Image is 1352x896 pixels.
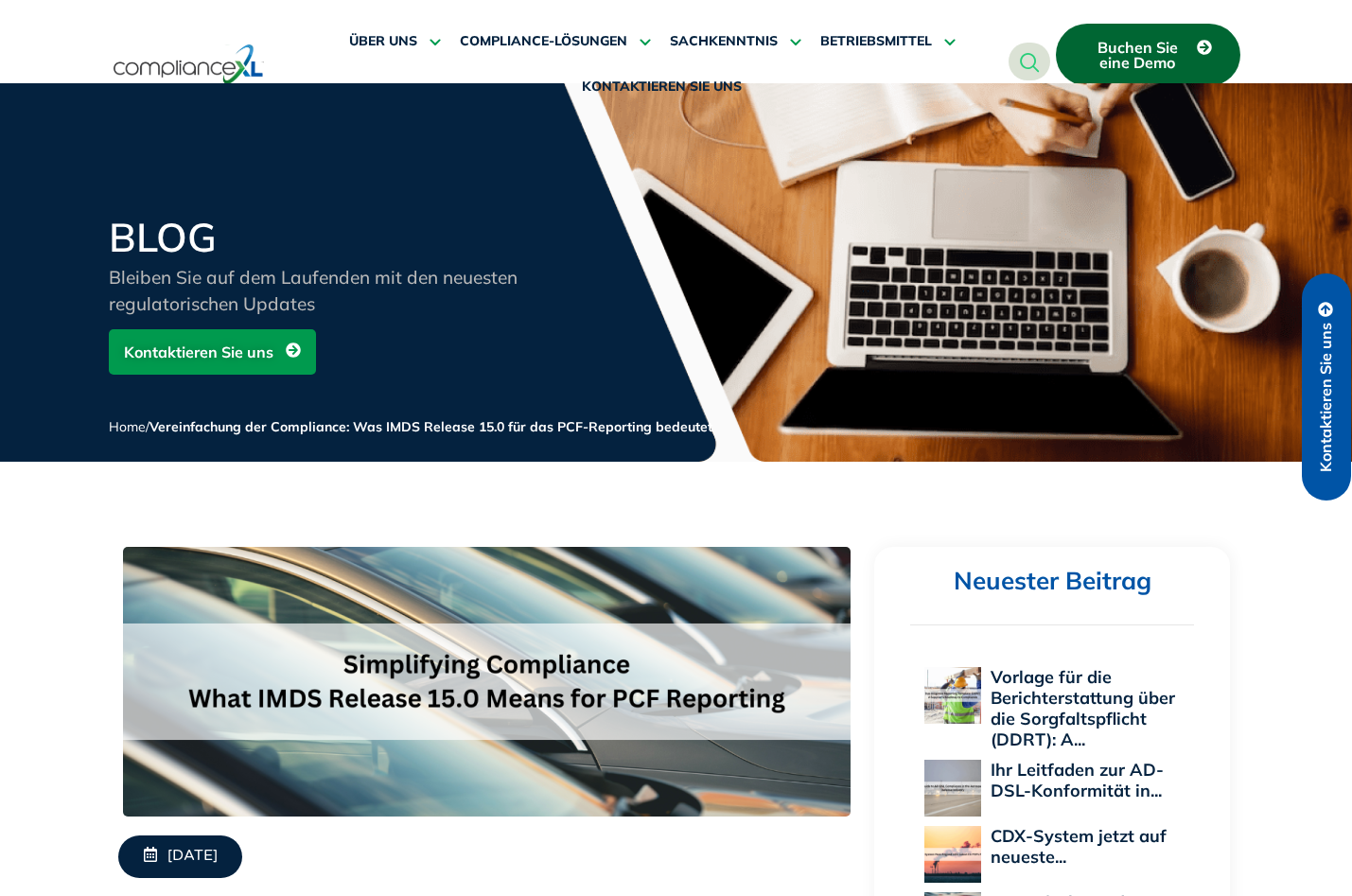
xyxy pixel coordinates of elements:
[109,418,712,435] span: /
[670,19,801,64] a: SACHKENNTNIS
[114,43,264,86] img: logo-one.svg
[349,19,441,64] a: ÜBER UNS
[1056,24,1240,86] a: Buchen Sie eine Demo
[924,760,981,817] img: Ihr Leitfaden zur AD-DSL-Konformität in der Luft- und Raumfahrt- und Verteidigungsindustrie
[149,418,712,435] span: Vereinfachung der Compliance: Was IMDS Release 15.0 für das PCF-Reporting bedeutet
[924,826,981,883] img: CDX-System jetzt an die neuesten EU-POP-Vorschriften angepasst
[820,33,932,50] span: BETRIEBSMITTEL
[123,547,851,817] img: Simplifying Compliance_ What IMDS Release 15.0 Means for PCF Reporting
[582,79,742,96] span: KONTAKTIEREN SIE UNS
[109,418,146,435] a: Home
[1302,273,1351,501] a: Kontaktieren Sie uns
[924,667,981,724] img: Due Diligence Reporting Template (DDRT): Die Roadmap eines Lieferanten zur Compliance
[910,566,1194,597] h2: Neuester Beitrag
[124,334,273,370] span: Kontaktieren Sie uns
[109,218,563,257] h2: BLOG
[582,64,742,110] a: KONTAKTIEREN SIE UNS
[1009,43,1050,80] a: navsearch-button
[349,33,417,50] span: ÜBER UNS
[118,835,242,878] a: [DATE]
[460,19,651,64] a: COMPLIANCE-LÖSUNGEN
[1084,40,1191,70] span: Buchen Sie eine Demo
[460,33,627,50] span: COMPLIANCE-LÖSUNGEN
[820,19,956,64] a: BETRIEBSMITTEL
[109,329,316,375] a: Kontaktieren Sie uns
[991,759,1164,801] a: Ihr Leitfaden zur AD-DSL-Konformität in...
[991,666,1175,750] a: Vorlage für die Berichterstattung über die Sorgfaltspflicht (DDRT): A...
[670,33,778,50] span: SACHKENNTNIS
[109,266,518,315] span: Bleiben Sie auf dem Laufenden mit den neuesten regulatorischen Updates
[991,825,1167,868] a: CDX-System jetzt auf neueste...
[1318,323,1335,472] span: Kontaktieren Sie uns
[167,847,218,867] span: [DATE]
